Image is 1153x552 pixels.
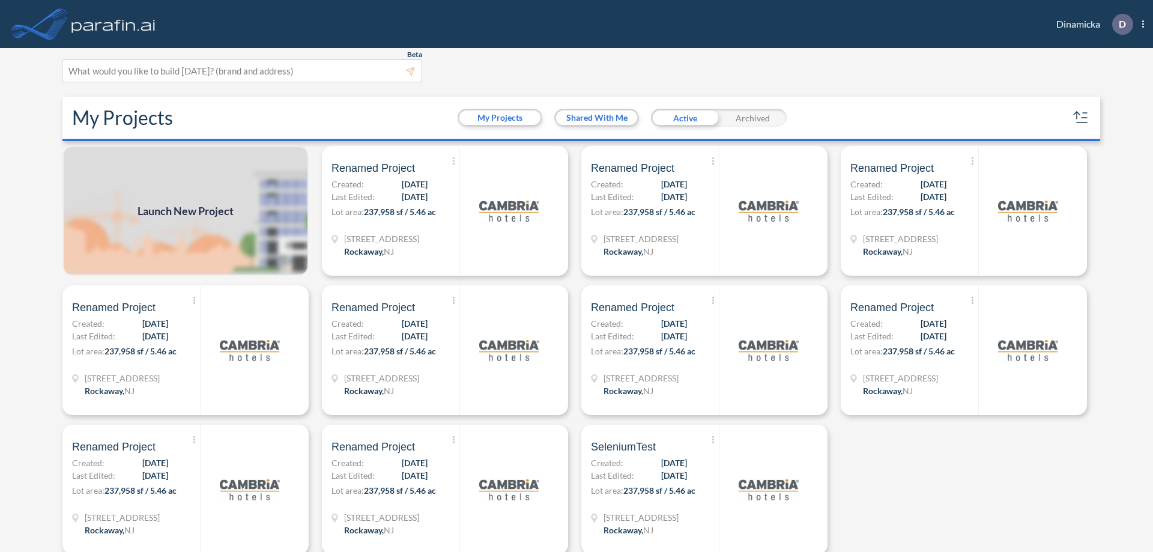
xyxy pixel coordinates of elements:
[604,384,653,397] div: Rockaway, NJ
[72,330,115,342] span: Last Edited:
[739,181,799,241] img: logo
[402,178,428,190] span: [DATE]
[863,372,938,384] span: 321 Mt Hope Ave
[850,346,883,356] span: Lot area:
[124,525,135,535] span: NJ
[331,190,375,203] span: Last Edited:
[331,161,415,175] span: Renamed Project
[384,386,394,396] span: NJ
[72,456,104,469] span: Created:
[402,469,428,482] span: [DATE]
[591,161,674,175] span: Renamed Project
[921,178,946,190] span: [DATE]
[459,111,540,125] button: My Projects
[331,178,364,190] span: Created:
[344,372,419,384] span: 321 Mt Hope Ave
[921,190,946,203] span: [DATE]
[331,456,364,469] span: Created:
[863,386,903,396] span: Rockaway ,
[72,317,104,330] span: Created:
[104,485,177,496] span: 237,958 sf / 5.46 ac
[85,525,124,535] span: Rockaway ,
[863,232,938,245] span: 321 Mt Hope Ave
[921,317,946,330] span: [DATE]
[72,469,115,482] span: Last Edited:
[331,346,364,356] span: Lot area:
[344,384,394,397] div: Rockaway, NJ
[72,346,104,356] span: Lot area:
[604,372,679,384] span: 321 Mt Hope Ave
[903,246,913,256] span: NJ
[850,330,894,342] span: Last Edited:
[72,485,104,496] span: Lot area:
[142,469,168,482] span: [DATE]
[661,469,687,482] span: [DATE]
[331,485,364,496] span: Lot area:
[661,456,687,469] span: [DATE]
[850,161,934,175] span: Renamed Project
[850,207,883,217] span: Lot area:
[331,469,375,482] span: Last Edited:
[364,485,436,496] span: 237,958 sf / 5.46 ac
[739,320,799,380] img: logo
[364,207,436,217] span: 237,958 sf / 5.46 ac
[643,525,653,535] span: NJ
[479,181,539,241] img: logo
[402,330,428,342] span: [DATE]
[591,469,634,482] span: Last Edited:
[661,178,687,190] span: [DATE]
[124,386,135,396] span: NJ
[344,511,419,524] span: 321 Mt Hope Ave
[591,440,656,454] span: SeleniumTest
[1119,19,1126,29] p: D
[85,511,160,524] span: 321 Mt Hope Ave
[850,178,883,190] span: Created:
[1038,14,1144,35] div: Dinamicka
[604,511,679,524] span: 321 Mt Hope Ave
[921,330,946,342] span: [DATE]
[623,346,695,356] span: 237,958 sf / 5.46 ac
[850,317,883,330] span: Created:
[604,245,653,258] div: Rockaway, NJ
[402,317,428,330] span: [DATE]
[623,485,695,496] span: 237,958 sf / 5.46 ac
[384,525,394,535] span: NJ
[344,246,384,256] span: Rockaway ,
[220,459,280,520] img: logo
[903,386,913,396] span: NJ
[998,320,1058,380] img: logo
[331,300,415,315] span: Renamed Project
[591,485,623,496] span: Lot area:
[591,330,634,342] span: Last Edited:
[331,330,375,342] span: Last Edited:
[604,525,643,535] span: Rockaway ,
[850,300,934,315] span: Renamed Project
[863,384,913,397] div: Rockaway, NJ
[69,12,158,36] img: logo
[556,111,637,125] button: Shared With Me
[883,346,955,356] span: 237,958 sf / 5.46 ac
[402,190,428,203] span: [DATE]
[72,440,156,454] span: Renamed Project
[344,245,394,258] div: Rockaway, NJ
[661,190,687,203] span: [DATE]
[62,146,309,276] a: Launch New Project
[331,440,415,454] span: Renamed Project
[142,330,168,342] span: [DATE]
[604,246,643,256] span: Rockaway ,
[344,524,394,536] div: Rockaway, NJ
[331,317,364,330] span: Created:
[850,190,894,203] span: Last Edited:
[1071,108,1091,127] button: sort
[591,317,623,330] span: Created:
[863,246,903,256] span: Rockaway ,
[651,109,719,127] div: Active
[331,207,364,217] span: Lot area:
[591,456,623,469] span: Created:
[142,317,168,330] span: [DATE]
[138,203,234,219] span: Launch New Project
[591,346,623,356] span: Lot area:
[863,245,913,258] div: Rockaway, NJ
[591,190,634,203] span: Last Edited:
[661,330,687,342] span: [DATE]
